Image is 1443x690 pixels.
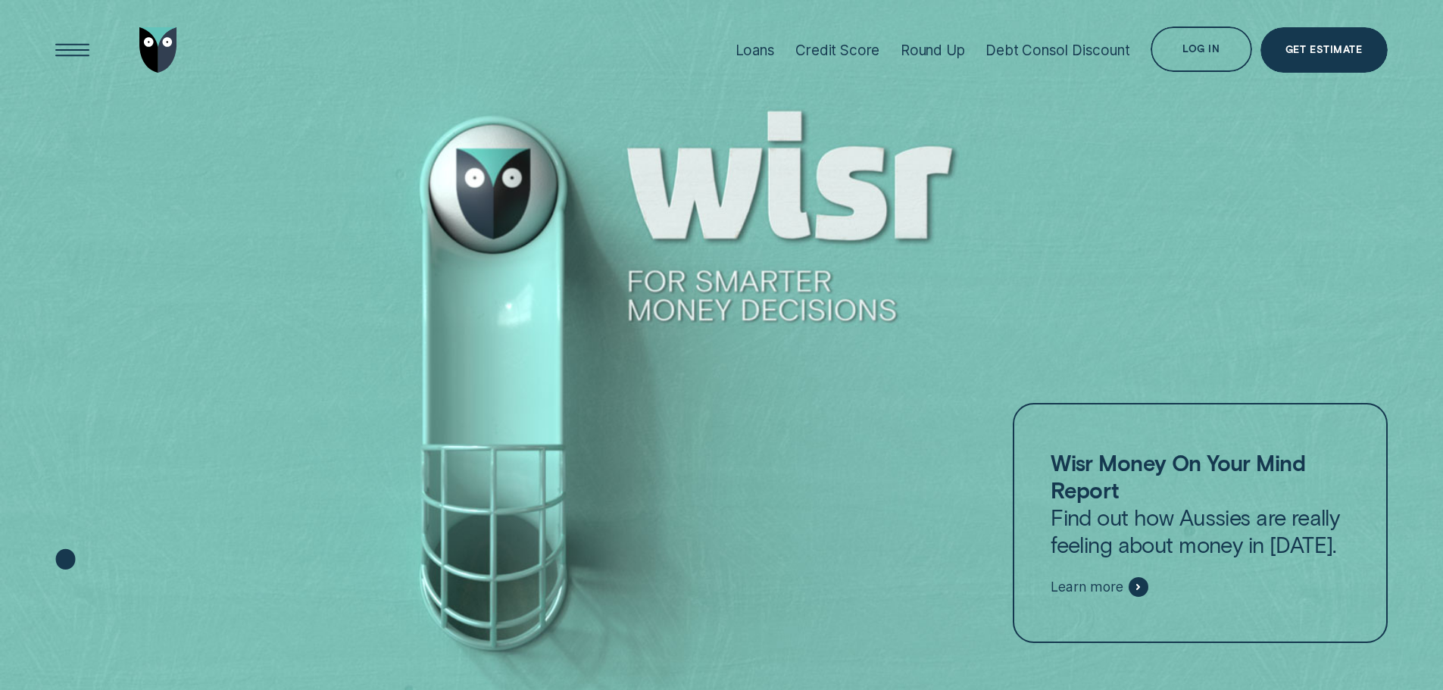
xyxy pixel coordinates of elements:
[795,42,879,59] div: Credit Score
[1051,449,1349,558] p: Find out how Aussies are really feeling about money in [DATE].
[1151,27,1251,72] button: Log in
[139,27,177,73] img: Wisr
[50,27,95,73] button: Open Menu
[736,42,775,59] div: Loans
[1013,403,1387,644] a: Wisr Money On Your Mind ReportFind out how Aussies are really feeling about money in [DATE].Learn...
[985,42,1129,59] div: Debt Consol Discount
[1051,449,1305,503] strong: Wisr Money On Your Mind Report
[901,42,965,59] div: Round Up
[1260,27,1388,73] a: Get Estimate
[1051,579,1123,595] span: Learn more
